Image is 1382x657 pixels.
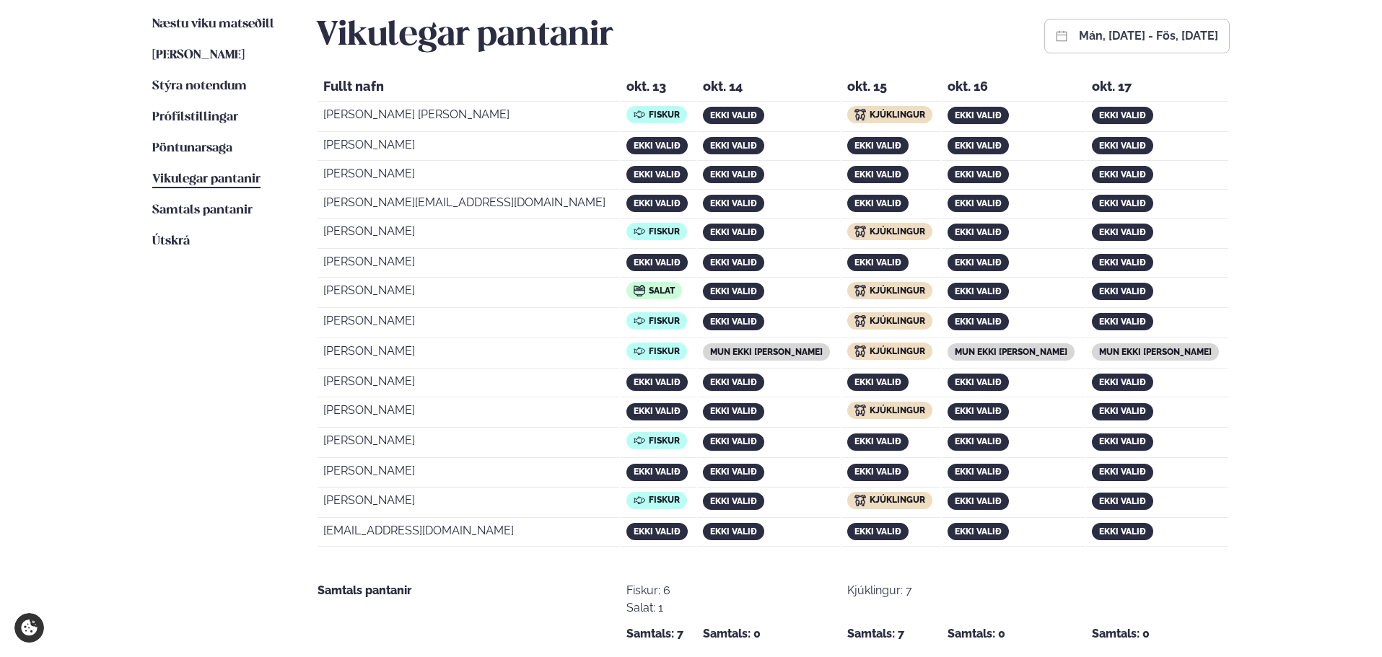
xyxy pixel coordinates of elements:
[649,495,680,505] span: Fiskur
[955,377,1002,387] span: ekki valið
[318,519,619,547] td: [EMAIL_ADDRESS][DOMAIN_NAME]
[152,49,245,61] span: [PERSON_NAME]
[14,613,44,643] a: Cookie settings
[634,526,681,537] span: ekki valið
[955,257,1002,268] span: ekki valið
[626,582,670,599] div: Fiskur: 6
[710,317,757,327] span: ekki valið
[710,169,757,180] span: ekki valið
[318,459,619,487] td: [PERSON_NAME]
[870,226,925,237] span: Kjúklingur
[955,286,1002,296] span: ekki valið
[634,315,645,327] img: icon img
[955,347,1067,357] span: mun ekki [PERSON_NAME]
[634,377,681,387] span: ekki valið
[152,140,232,157] a: Pöntunarsaga
[854,141,901,151] span: ekki valið
[318,250,619,278] td: [PERSON_NAME]
[634,406,681,416] span: ekki valið
[1099,169,1146,180] span: ekki valið
[1099,317,1146,327] span: ekki valið
[948,625,1005,643] strong: Samtals: 0
[710,436,757,446] span: ekki valið
[870,495,925,505] span: Kjúklingur
[854,495,866,506] img: icon img
[318,103,619,132] td: [PERSON_NAME] [PERSON_NAME]
[152,235,190,247] span: Útskrá
[710,496,757,506] span: ekki valið
[710,227,757,237] span: ekki valið
[1099,347,1212,357] span: mun ekki [PERSON_NAME]
[854,405,866,416] img: icon img
[649,110,680,120] span: Fiskur
[318,399,619,428] td: [PERSON_NAME]
[318,583,411,597] strong: Samtals pantanir
[710,257,757,268] span: ekki valið
[703,625,761,643] strong: Samtals: 0
[841,75,941,102] th: okt. 15
[318,133,619,161] td: [PERSON_NAME]
[955,526,1002,537] span: ekki valið
[955,110,1002,120] span: ekki valið
[1099,406,1146,416] span: ekki valið
[318,340,619,369] td: [PERSON_NAME]
[1099,286,1146,296] span: ekki valið
[318,75,619,102] th: Fullt nafn
[634,226,645,237] img: icon img
[649,286,675,296] span: Salat
[1099,227,1146,237] span: ekki valið
[152,78,247,95] a: Stýra notendum
[634,285,645,296] img: icon img
[1099,141,1146,151] span: ekki valið
[955,227,1002,237] span: ekki valið
[854,345,866,357] img: icon img
[955,169,1002,180] span: ekki valið
[318,220,619,249] td: [PERSON_NAME]
[318,162,619,190] td: [PERSON_NAME]
[152,18,274,30] span: Næstu viku matseðill
[854,226,866,237] img: icon img
[634,435,645,446] img: icon img
[316,16,613,56] h2: Vikulegar pantanir
[854,467,901,477] span: ekki valið
[1099,436,1146,446] span: ekki valið
[870,286,925,296] span: Kjúklingur
[697,75,839,102] th: okt. 14
[1092,625,1150,643] strong: Samtals: 0
[854,257,901,268] span: ekki valið
[152,16,274,33] a: Næstu viku matseðill
[955,436,1002,446] span: ekki valið
[152,109,238,126] a: Prófílstillingar
[1099,496,1146,506] span: ekki valið
[955,467,1002,477] span: ekki valið
[1099,110,1146,120] span: ekki valið
[152,111,238,123] span: Prófílstillingar
[710,377,757,387] span: ekki valið
[854,315,866,327] img: icon img
[318,489,619,518] td: [PERSON_NAME]
[649,316,680,326] span: Fiskur
[152,173,261,185] span: Vikulegar pantanir
[955,406,1002,416] span: ekki valið
[1079,30,1218,42] button: mán, [DATE] - fös, [DATE]
[318,309,619,338] td: [PERSON_NAME]
[626,599,670,617] div: Salat: 1
[870,346,925,356] span: Kjúklingur
[870,316,925,326] span: Kjúklingur
[152,233,190,250] a: Útskrá
[152,171,261,188] a: Vikulegar pantanir
[649,436,680,446] span: Fiskur
[955,141,1002,151] span: ekki valið
[1086,75,1228,102] th: okt. 17
[318,429,619,458] td: [PERSON_NAME]
[152,204,253,216] span: Samtals pantanir
[634,109,645,120] img: icon img
[1099,467,1146,477] span: ekki valið
[626,625,683,643] strong: Samtals: 7
[649,226,680,237] span: Fiskur
[870,110,925,120] span: Kjúklingur
[1099,257,1146,268] span: ekki valið
[854,526,901,537] span: ekki valið
[634,169,681,180] span: ekki valið
[318,279,619,308] td: [PERSON_NAME]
